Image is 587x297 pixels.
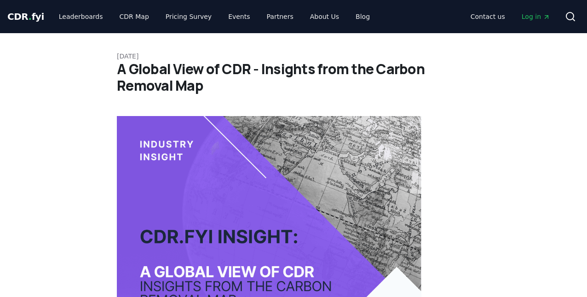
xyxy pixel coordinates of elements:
a: Blog [348,8,377,25]
a: CDR.fyi [7,10,44,23]
span: . [29,11,32,22]
h1: A Global View of CDR - Insights from the Carbon Removal Map [117,61,470,94]
span: CDR fyi [7,11,44,22]
nav: Main [463,8,558,25]
a: Contact us [463,8,512,25]
a: Log in [514,8,558,25]
a: Partners [259,8,301,25]
a: Events [221,8,257,25]
a: CDR Map [112,8,156,25]
a: About Us [303,8,346,25]
nav: Main [52,8,377,25]
span: Log in [522,12,550,21]
a: Pricing Survey [158,8,219,25]
a: Leaderboards [52,8,110,25]
p: [DATE] [117,52,470,61]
